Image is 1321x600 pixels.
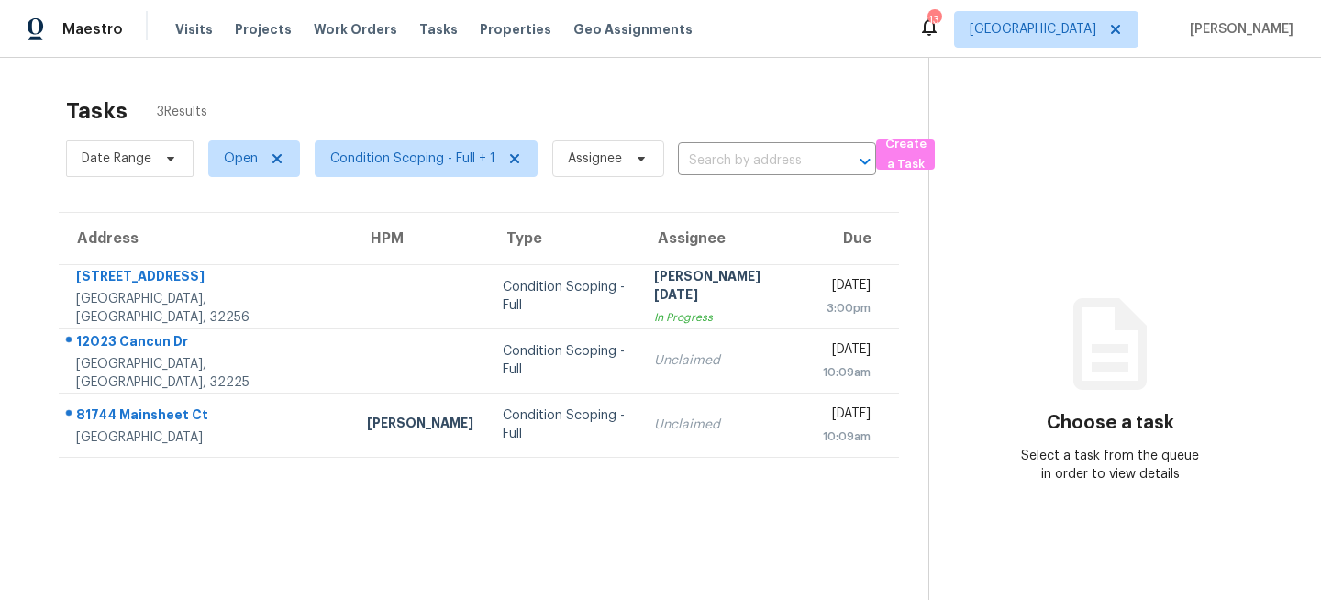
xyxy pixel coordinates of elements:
div: Unclaimed [654,351,793,370]
button: Create a Task [876,139,935,170]
div: In Progress [654,308,793,327]
th: HPM [352,213,488,264]
div: 10:09am [823,363,871,382]
h3: Choose a task [1047,414,1174,432]
th: Address [59,213,352,264]
span: Projects [235,20,292,39]
span: Tasks [419,23,458,36]
span: Visits [175,20,213,39]
div: 81744 Mainsheet Ct [76,406,338,428]
div: [STREET_ADDRESS] [76,267,338,290]
th: Type [488,213,640,264]
div: [DATE] [823,340,871,363]
div: 3:00pm [823,299,871,317]
input: Search by address [678,147,825,175]
span: Work Orders [314,20,397,39]
div: [PERSON_NAME][DATE] [654,267,793,308]
div: Select a task from the queue in order to view details [1020,447,1202,483]
div: [GEOGRAPHIC_DATA], [GEOGRAPHIC_DATA], 32225 [76,355,338,392]
span: Assignee [568,150,622,168]
span: Open [224,150,258,168]
span: Properties [480,20,551,39]
div: Condition Scoping - Full [503,278,626,315]
div: 10:09am [823,428,871,446]
span: [GEOGRAPHIC_DATA] [970,20,1096,39]
span: Date Range [82,150,151,168]
span: Condition Scoping - Full + 1 [330,150,495,168]
div: 13 [927,11,940,29]
div: [PERSON_NAME] [367,414,473,437]
span: Geo Assignments [573,20,693,39]
span: [PERSON_NAME] [1182,20,1293,39]
div: [DATE] [823,276,871,299]
div: [GEOGRAPHIC_DATA] [76,428,338,447]
div: Condition Scoping - Full [503,406,626,443]
span: 3 Results [157,103,207,121]
th: Assignee [639,213,807,264]
button: Open [852,149,878,174]
div: [GEOGRAPHIC_DATA], [GEOGRAPHIC_DATA], 32256 [76,290,338,327]
div: 12023 Cancun Dr [76,332,338,355]
h2: Tasks [66,102,128,120]
span: Create a Task [885,134,926,176]
div: Condition Scoping - Full [503,342,626,379]
span: Maestro [62,20,123,39]
div: Unclaimed [654,416,793,434]
th: Due [808,213,899,264]
div: [DATE] [823,405,871,428]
